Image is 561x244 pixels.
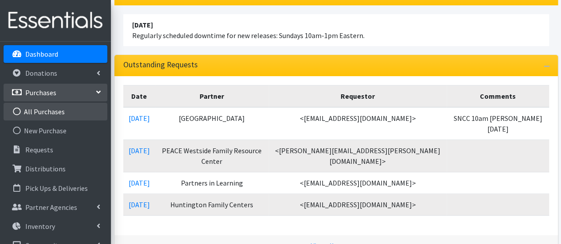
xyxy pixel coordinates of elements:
td: <[PERSON_NAME][EMAIL_ADDRESS][PERSON_NAME][DOMAIN_NAME]> [269,140,447,172]
p: Dashboard [25,50,58,58]
td: <[EMAIL_ADDRESS][DOMAIN_NAME]> [269,194,447,216]
a: Requests [4,141,107,159]
a: [DATE] [129,200,150,209]
p: Purchases [25,88,56,97]
p: Donations [25,69,57,77]
th: Partner [155,85,269,108]
a: Distributions [4,160,107,178]
td: SNCC 10am [PERSON_NAME] [DATE] [447,107,549,140]
a: [DATE] [129,114,150,123]
td: [GEOGRAPHIC_DATA] [155,107,269,140]
a: Inventory [4,217,107,235]
strong: [DATE] [132,20,153,29]
a: [DATE] [129,178,150,187]
p: Requests [25,145,53,154]
th: Date [123,85,155,108]
a: Donations [4,64,107,82]
a: Purchases [4,84,107,101]
a: Pick Ups & Deliveries [4,179,107,197]
td: <[EMAIL_ADDRESS][DOMAIN_NAME]> [269,107,447,140]
p: Distributions [25,164,66,173]
h3: Outstanding Requests [123,60,198,70]
a: Partner Agencies [4,198,107,216]
th: Requestor [269,85,447,108]
p: Partner Agencies [25,203,77,212]
a: [DATE] [129,146,150,155]
th: Comments [447,85,549,108]
p: Inventory [25,222,55,231]
a: All Purchases [4,103,107,120]
td: <[EMAIL_ADDRESS][DOMAIN_NAME]> [269,172,447,194]
li: Regularly scheduled downtime for new releases: Sundays 10am-1pm Eastern. [123,14,549,46]
a: Dashboard [4,45,107,63]
td: PEACE Westside Family Resource Center [155,140,269,172]
p: Pick Ups & Deliveries [25,184,88,193]
td: Huntington Family Centers [155,194,269,216]
a: New Purchase [4,122,107,139]
td: Partners in Learning [155,172,269,194]
img: HumanEssentials [4,6,107,35]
